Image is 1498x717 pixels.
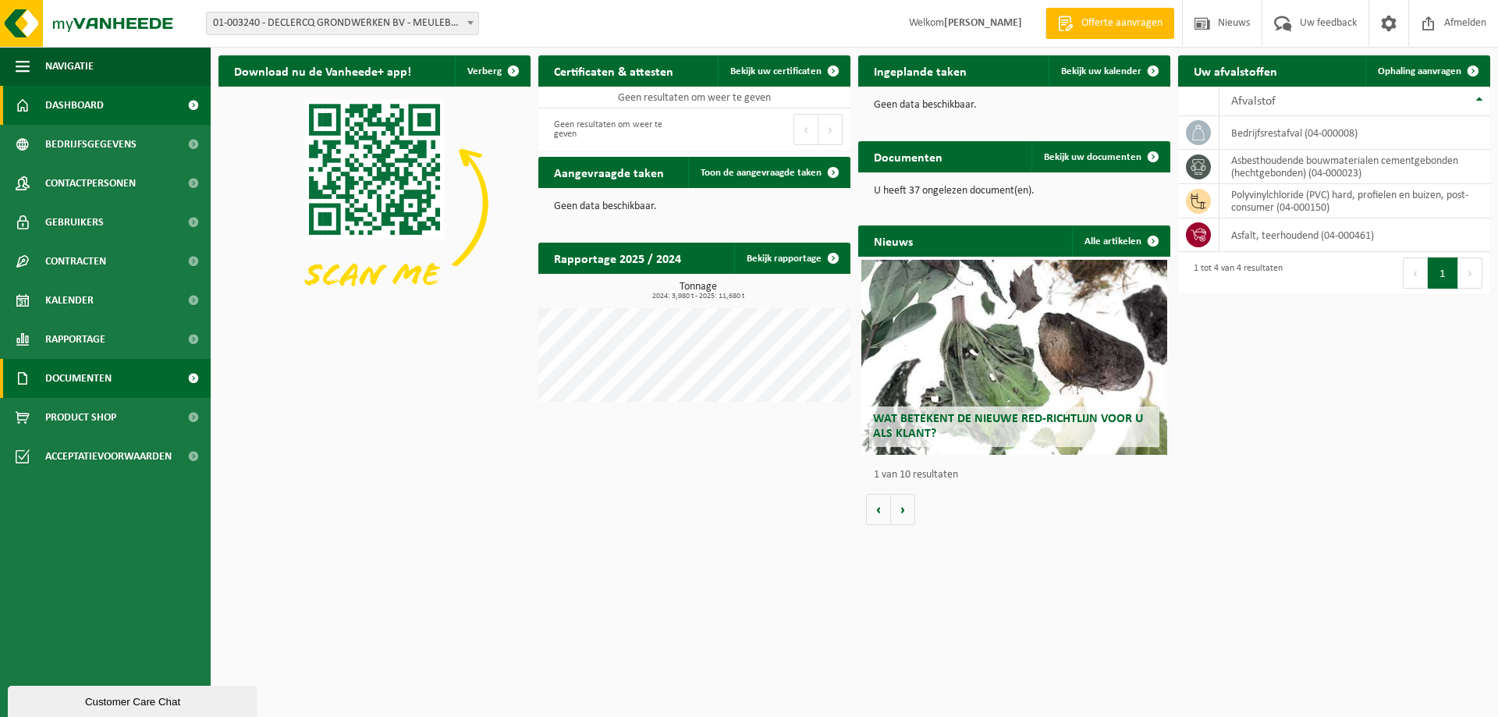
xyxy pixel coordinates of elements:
span: Toon de aangevraagde taken [701,168,822,178]
a: Offerte aanvragen [1045,8,1174,39]
a: Bekijk uw documenten [1031,141,1169,172]
span: Bekijk uw certificaten [730,66,822,76]
span: Dashboard [45,86,104,125]
span: Bekijk uw kalender [1061,66,1141,76]
a: Bekijk uw kalender [1049,55,1169,87]
span: 2024: 3,980 t - 2025: 11,680 t [546,293,850,300]
a: Bekijk rapportage [734,243,849,274]
span: Contactpersonen [45,164,136,203]
h2: Ingeplande taken [858,55,982,86]
span: Afvalstof [1231,95,1276,108]
td: Geen resultaten om weer te geven [538,87,850,108]
span: Wat betekent de nieuwe RED-richtlijn voor u als klant? [873,413,1143,440]
span: Ophaling aanvragen [1378,66,1461,76]
h2: Nieuws [858,225,928,256]
a: Bekijk uw certificaten [718,55,849,87]
button: Vorige [866,494,891,525]
button: Next [818,114,843,145]
span: Contracten [45,242,106,281]
td: asfalt, teerhoudend (04-000461) [1219,218,1490,252]
img: Download de VHEPlus App [218,87,531,321]
button: Next [1458,257,1482,289]
span: Kalender [45,281,94,320]
iframe: chat widget [8,683,261,717]
button: Verberg [455,55,529,87]
h2: Aangevraagde taken [538,157,680,187]
span: Rapportage [45,320,105,359]
p: 1 van 10 resultaten [874,470,1163,481]
span: Documenten [45,359,112,398]
td: polyvinylchloride (PVC) hard, profielen en buizen, post-consumer (04-000150) [1219,184,1490,218]
h3: Tonnage [546,282,850,300]
button: Volgende [891,494,915,525]
h2: Rapportage 2025 / 2024 [538,243,697,273]
p: Geen data beschikbaar. [874,100,1155,111]
a: Wat betekent de nieuwe RED-richtlijn voor u als klant? [861,260,1167,455]
p: Geen data beschikbaar. [554,201,835,212]
div: Geen resultaten om weer te geven [546,112,687,147]
td: asbesthoudende bouwmaterialen cementgebonden (hechtgebonden) (04-000023) [1219,150,1490,184]
a: Alle artikelen [1072,225,1169,257]
div: 1 tot 4 van 4 resultaten [1186,256,1283,290]
td: bedrijfsrestafval (04-000008) [1219,116,1490,150]
span: Bekijk uw documenten [1044,152,1141,162]
a: Ophaling aanvragen [1365,55,1489,87]
span: Bedrijfsgegevens [45,125,137,164]
span: Verberg [467,66,502,76]
button: Previous [793,114,818,145]
h2: Certificaten & attesten [538,55,689,86]
span: Acceptatievoorwaarden [45,437,172,476]
h2: Documenten [858,141,958,172]
span: 01-003240 - DECLERCQ GRONDWERKEN BV - MEULEBEKE [206,12,479,35]
h2: Uw afvalstoffen [1178,55,1293,86]
h2: Download nu de Vanheede+ app! [218,55,427,86]
strong: [PERSON_NAME] [944,17,1022,29]
button: 1 [1428,257,1458,289]
a: Toon de aangevraagde taken [688,157,849,188]
span: Navigatie [45,47,94,86]
p: U heeft 37 ongelezen document(en). [874,186,1155,197]
span: Gebruikers [45,203,104,242]
span: 01-003240 - DECLERCQ GRONDWERKEN BV - MEULEBEKE [207,12,478,34]
button: Previous [1403,257,1428,289]
span: Product Shop [45,398,116,437]
span: Offerte aanvragen [1077,16,1166,31]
